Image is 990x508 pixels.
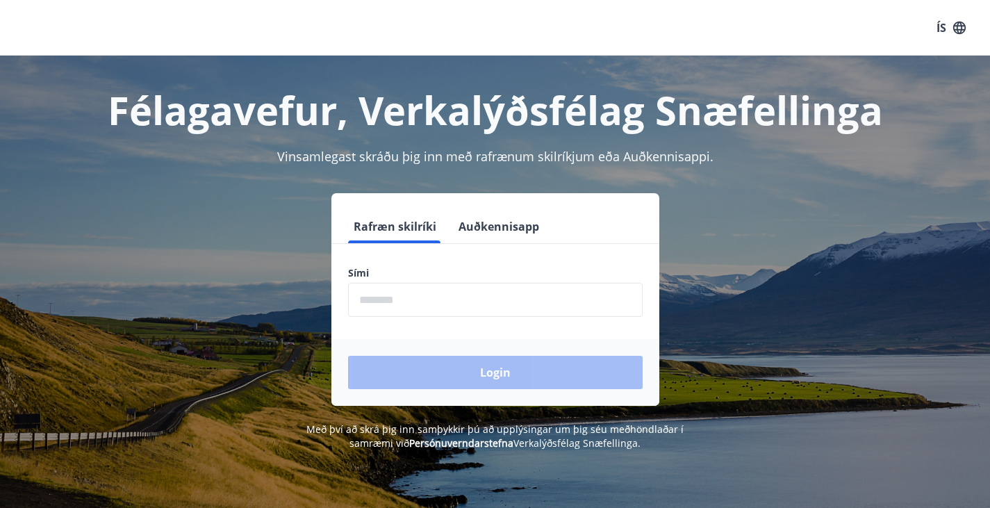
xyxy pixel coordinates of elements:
h1: Félagavefur, Verkalýðsfélag Snæfellinga [17,83,973,136]
button: Auðkennisapp [453,210,545,243]
span: Með því að skrá þig inn samþykkir þú að upplýsingar um þig séu meðhöndlaðar í samræmi við Verkalý... [306,423,684,450]
button: ÍS [929,15,973,40]
a: Persónuverndarstefna [409,436,513,450]
label: Sími [348,266,643,280]
button: Rafræn skilríki [348,210,442,243]
span: Vinsamlegast skráðu þig inn með rafrænum skilríkjum eða Auðkennisappi. [277,148,713,165]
